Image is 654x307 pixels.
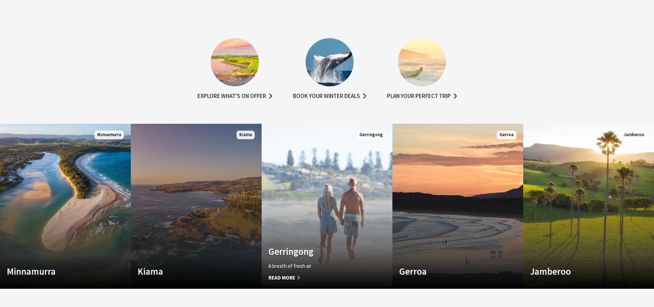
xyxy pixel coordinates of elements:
[237,131,255,139] span: Kiama
[94,131,124,139] span: Minnamurra
[523,124,654,289] a: Custom Image Used Jamberoo Jamberoo
[7,266,104,277] h4: Minnamurra
[262,124,392,289] a: Custom Image Used Gerringong A breath of fresh air Read More Gerringong
[293,91,366,101] a: Book your winter deals
[497,131,516,139] span: Gerroa
[197,91,272,101] a: Explore what's on offer
[138,266,235,277] h4: Kiama
[268,246,366,257] h4: Gerringong
[399,266,497,277] h4: Gerroa
[268,262,366,270] p: A breath of fresh air
[392,124,523,289] a: Custom Image Used Gerroa Gerroa
[530,266,628,277] h4: Jamberoo
[131,124,262,289] a: Custom Image Used Kiama Kiama
[621,131,647,139] span: Jamberoo
[268,274,366,282] span: Read More
[387,91,457,101] a: Plan your perfect trip
[357,131,386,139] span: Gerringong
